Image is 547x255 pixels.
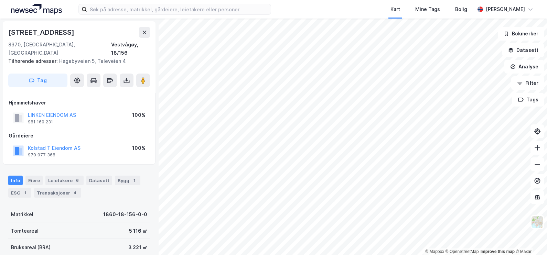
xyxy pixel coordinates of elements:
[22,189,29,196] div: 1
[34,188,81,198] div: Transaksjoner
[72,189,78,196] div: 4
[129,227,147,235] div: 5 116 ㎡
[502,43,544,57] button: Datasett
[103,210,147,219] div: 1860-18-156-0-0
[512,93,544,107] button: Tags
[8,27,76,38] div: [STREET_ADDRESS]
[115,176,140,185] div: Bygg
[481,249,515,254] a: Improve this map
[9,132,150,140] div: Gårdeiere
[11,243,51,252] div: Bruksareal (BRA)
[8,57,144,65] div: Hagebyveien 5, Televeien 4
[8,188,31,198] div: ESG
[415,5,440,13] div: Mine Tags
[504,60,544,74] button: Analyse
[8,41,111,57] div: 8370, [GEOGRAPHIC_DATA], [GEOGRAPHIC_DATA]
[9,99,150,107] div: Hjemmelshaver
[8,58,59,64] span: Tilhørende adresser:
[131,177,138,184] div: 1
[8,74,67,87] button: Tag
[28,119,53,125] div: 981 160 231
[455,5,467,13] div: Bolig
[25,176,43,185] div: Eiere
[132,111,146,119] div: 100%
[498,27,544,41] button: Bokmerker
[11,227,39,235] div: Tomteareal
[132,144,146,152] div: 100%
[45,176,84,185] div: Leietakere
[74,177,81,184] div: 6
[11,4,62,14] img: logo.a4113a55bc3d86da70a041830d287a7e.svg
[111,41,150,57] div: Vestvågøy, 18/156
[511,76,544,90] button: Filter
[531,215,544,229] img: Z
[513,222,547,255] iframe: Chat Widget
[390,5,400,13] div: Kart
[28,152,55,158] div: 970 977 368
[86,176,112,185] div: Datasett
[11,210,33,219] div: Matrikkel
[87,4,271,14] input: Søk på adresse, matrikkel, gårdeiere, leietakere eller personer
[128,243,147,252] div: 3 221 ㎡
[486,5,525,13] div: [PERSON_NAME]
[446,249,479,254] a: OpenStreetMap
[425,249,444,254] a: Mapbox
[8,176,23,185] div: Info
